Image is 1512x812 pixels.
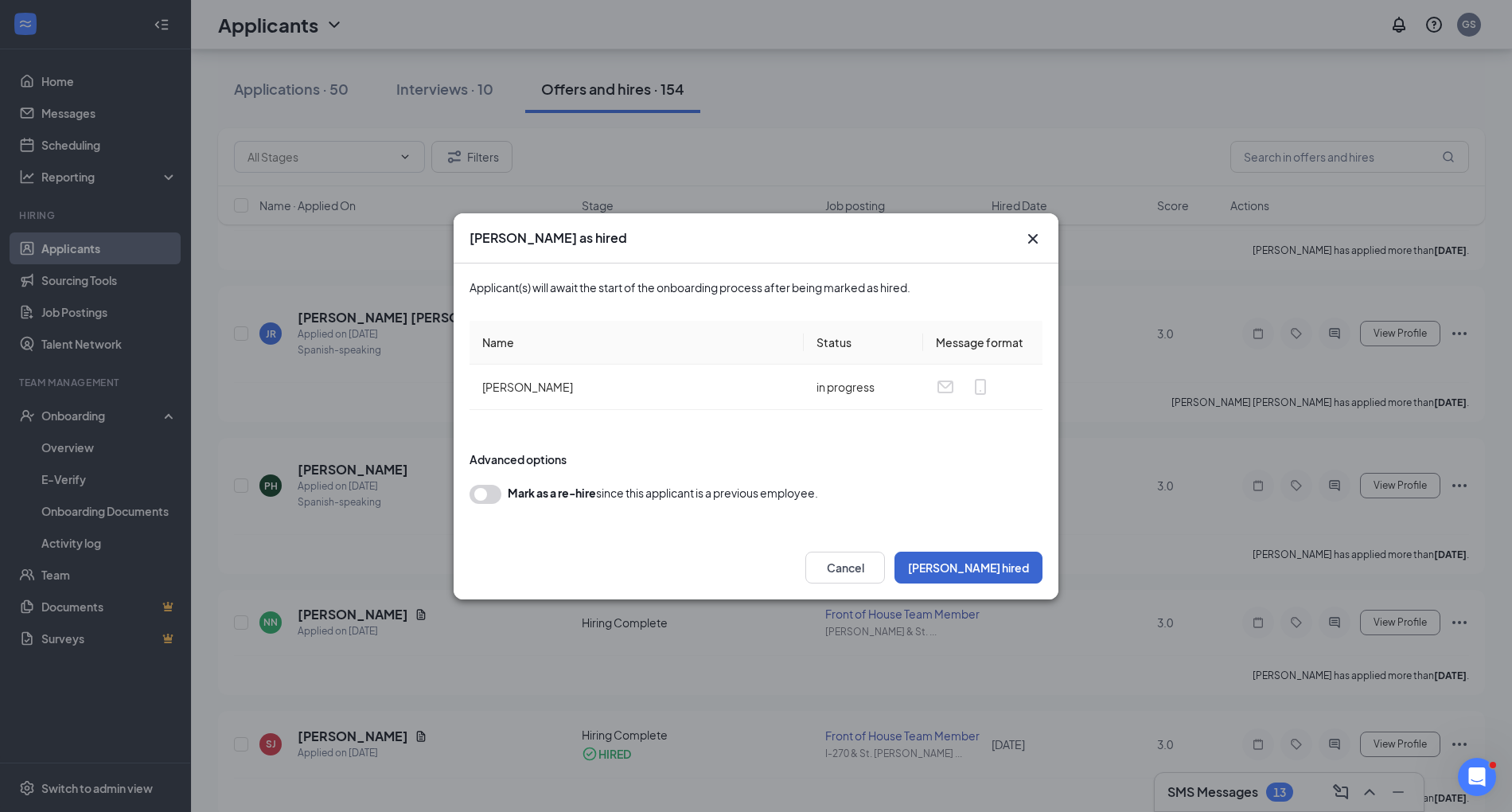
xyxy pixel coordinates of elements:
h3: [PERSON_NAME] as hired [470,229,627,247]
svg: MobileSms [971,377,990,396]
div: Applicant(s) will await the start of the onboarding process after being marked as hired. [470,279,1042,295]
span: [PERSON_NAME] [482,380,573,394]
button: Close [1023,229,1042,248]
td: in progress [804,365,923,410]
button: [PERSON_NAME] hired [894,552,1042,584]
svg: Email [936,377,955,396]
svg: Cross [1023,229,1042,248]
th: Status [804,321,923,365]
b: Mark as a re-hire [508,486,596,500]
th: Message format [923,321,1042,365]
button: Cancel [805,552,885,584]
th: Name [470,321,804,365]
div: Advanced options [470,451,1042,467]
iframe: Intercom live chat [1458,758,1496,796]
div: since this applicant is a previous employee. [508,485,818,501]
